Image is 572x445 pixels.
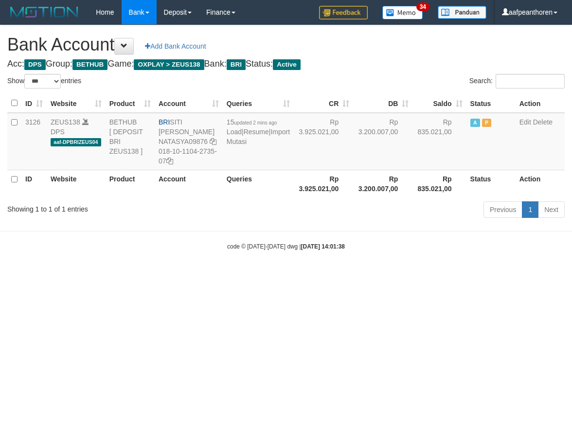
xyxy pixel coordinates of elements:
[155,113,223,170] td: SITI [PERSON_NAME] 018-10-1104-2735-07
[483,201,522,218] a: Previous
[155,94,223,113] th: Account: activate to sort column ascending
[294,113,353,170] td: Rp 3.925.021,00
[382,6,423,19] img: Button%20Memo.svg
[106,170,155,197] th: Product
[155,170,223,197] th: Account
[301,243,345,250] strong: [DATE] 14:01:38
[24,74,61,89] select: Showentries
[47,94,106,113] th: Website: activate to sort column ascending
[482,119,492,127] span: Paused
[319,6,368,19] img: Feedback.jpg
[7,5,81,19] img: MOTION_logo.png
[412,113,466,170] td: Rp 835.021,00
[416,2,429,11] span: 34
[227,128,290,145] a: Import Mutasi
[21,170,47,197] th: ID
[7,35,565,54] h1: Bank Account
[516,170,565,197] th: Action
[21,113,47,170] td: 3126
[244,128,269,136] a: Resume
[466,94,516,113] th: Status
[412,94,466,113] th: Saldo: activate to sort column ascending
[159,118,170,126] span: BRI
[412,170,466,197] th: Rp 835.021,00
[538,201,565,218] a: Next
[227,118,277,126] span: 15
[294,94,353,113] th: CR: activate to sort column ascending
[47,170,106,197] th: Website
[438,6,486,19] img: panduan.png
[134,59,204,70] span: OXPLAY > ZEUS138
[159,138,208,145] a: NATASYA09876
[51,138,101,146] span: aaf-DPBRIZEUS04
[516,94,565,113] th: Action
[106,113,155,170] td: BETHUB [ DEPOSIT BRI ZEUS138 ]
[519,118,531,126] a: Edit
[7,200,231,214] div: Showing 1 to 1 of 1 entries
[227,118,290,145] span: | |
[533,118,553,126] a: Delete
[234,120,277,125] span: updated 2 mins ago
[223,170,294,197] th: Queries
[106,94,155,113] th: Product: activate to sort column ascending
[273,59,301,70] span: Active
[294,170,353,197] th: Rp 3.925.021,00
[223,94,294,113] th: Queries: activate to sort column ascending
[47,113,106,170] td: DPS
[227,59,246,70] span: BRI
[353,170,412,197] th: Rp 3.200.007,00
[496,74,565,89] input: Search:
[466,170,516,197] th: Status
[51,118,80,126] a: ZEUS138
[227,243,345,250] small: code © [DATE]-[DATE] dwg |
[353,113,412,170] td: Rp 3.200.007,00
[72,59,107,70] span: BETHUB
[353,94,412,113] th: DB: activate to sort column ascending
[470,119,480,127] span: Active
[7,59,565,69] h4: Acc: Group: Game: Bank: Status:
[21,94,47,113] th: ID: activate to sort column ascending
[522,201,538,218] a: 1
[24,59,46,70] span: DPS
[227,128,242,136] a: Load
[210,138,216,145] a: Copy NATASYA09876 to clipboard
[139,38,212,54] a: Add Bank Account
[166,157,173,165] a: Copy 018101104273507 to clipboard
[7,74,81,89] label: Show entries
[469,74,565,89] label: Search:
